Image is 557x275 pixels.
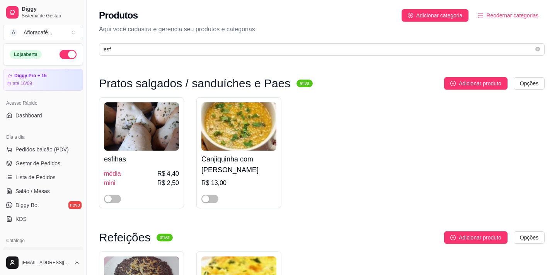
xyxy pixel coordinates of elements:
[104,169,121,178] span: média
[3,69,83,91] a: Diggy Pro + 15até 16/09
[15,173,56,181] span: Lista de Pedidos
[444,231,508,244] button: Adicionar produto
[15,112,42,119] span: Dashboard
[22,260,71,266] span: [EMAIL_ADDRESS][DOMAIN_NAME]
[22,6,80,13] span: Diggy
[3,185,83,197] a: Salão / Mesas
[15,201,39,209] span: Diggy Bot
[99,233,150,242] h3: Refeições
[450,235,456,240] span: plus-circle
[201,154,276,175] h4: Canjiquinha com [PERSON_NAME]
[104,45,534,54] input: Buscar por nome ou código do produto
[201,178,276,188] div: R$ 13,00
[60,50,77,59] button: Alterar Status
[15,249,37,257] span: Produtos
[514,231,545,244] button: Opções
[3,25,83,40] button: Select a team
[3,97,83,109] div: Acesso Rápido
[3,143,83,156] button: Pedidos balcão (PDV)
[3,109,83,122] a: Dashboard
[444,77,508,90] button: Adicionar produto
[13,80,32,87] article: até 16/09
[157,234,172,241] sup: ativa
[99,25,545,34] p: Aqui você cadastra e gerencia seu produtos e categorias
[104,154,179,165] h4: esfihas
[459,79,501,88] span: Adicionar produto
[3,199,83,211] a: Diggy Botnovo
[10,50,42,59] div: Loja aberta
[15,160,60,167] span: Gestor de Pedidos
[15,187,50,195] span: Salão / Mesas
[535,47,540,51] span: close-circle
[99,9,138,22] h2: Produtos
[514,77,545,90] button: Opções
[3,131,83,143] div: Dia a dia
[472,9,545,22] button: Reodernar categorias
[535,46,540,53] span: close-circle
[478,13,483,18] span: ordered-list
[14,73,47,79] article: Diggy Pro + 15
[104,102,179,151] img: product-image
[3,3,83,22] a: DiggySistema de Gestão
[408,13,413,18] span: plus-circle
[520,233,538,242] span: Opções
[3,171,83,183] a: Lista de Pedidos
[201,102,276,151] img: product-image
[99,79,290,88] h3: Pratos salgados / sanduíches e Paes
[157,178,179,188] span: R$ 2,50
[157,169,179,178] span: R$ 4,40
[459,233,501,242] span: Adicionar produto
[520,79,538,88] span: Opções
[104,178,115,188] span: mini
[10,29,17,36] span: A
[3,253,83,272] button: [EMAIL_ADDRESS][DOMAIN_NAME]
[486,11,538,20] span: Reodernar categorias
[450,81,456,86] span: plus-circle
[24,29,53,36] div: Afloracafé ...
[15,146,69,153] span: Pedidos balcão (PDV)
[416,11,463,20] span: Adicionar categoria
[15,215,27,223] span: KDS
[402,9,469,22] button: Adicionar categoria
[3,213,83,225] a: KDS
[22,13,80,19] span: Sistema de Gestão
[3,234,83,247] div: Catálogo
[3,247,83,259] a: Produtos
[3,157,83,170] a: Gestor de Pedidos
[296,80,312,87] sup: ativa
